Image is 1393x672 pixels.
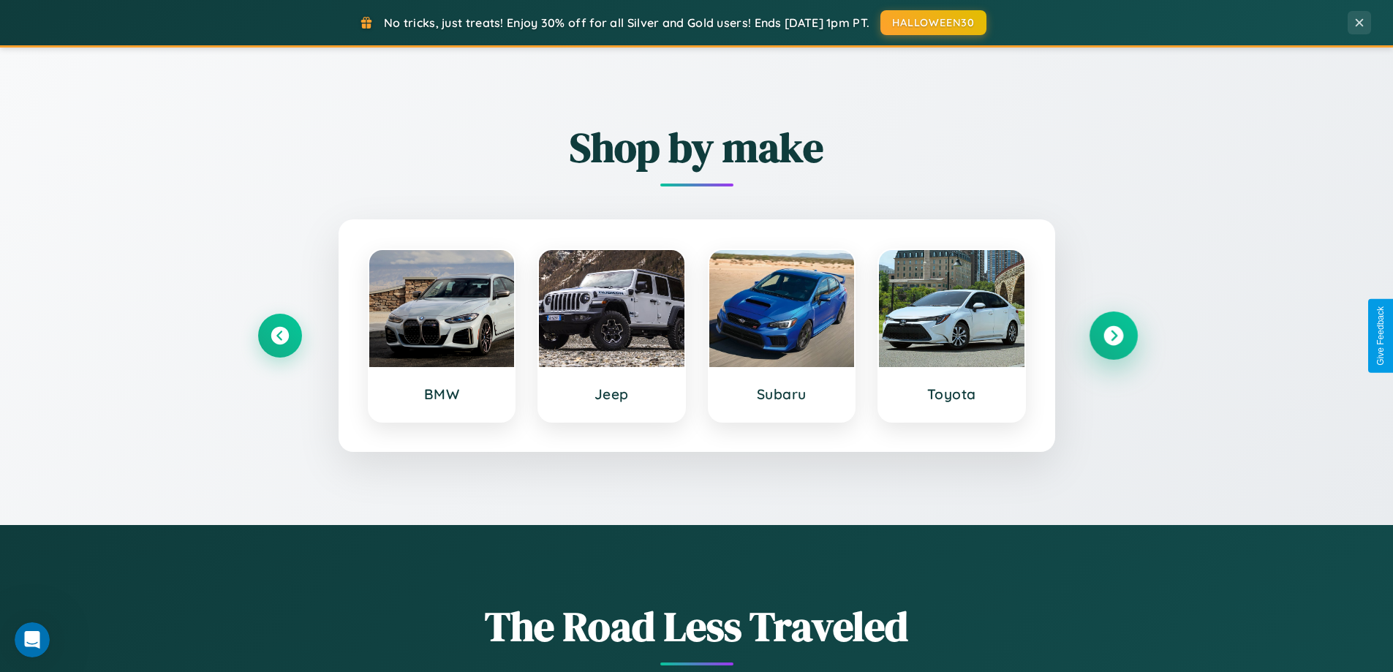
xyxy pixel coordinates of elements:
iframe: Intercom live chat [15,622,50,657]
button: HALLOWEEN30 [880,10,986,35]
div: Give Feedback [1375,306,1386,366]
h3: Jeep [554,385,670,403]
h1: The Road Less Traveled [258,598,1136,654]
h3: BMW [384,385,500,403]
h2: Shop by make [258,119,1136,175]
span: No tricks, just treats! Enjoy 30% off for all Silver and Gold users! Ends [DATE] 1pm PT. [384,15,869,30]
h3: Toyota [894,385,1010,403]
h3: Subaru [724,385,840,403]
